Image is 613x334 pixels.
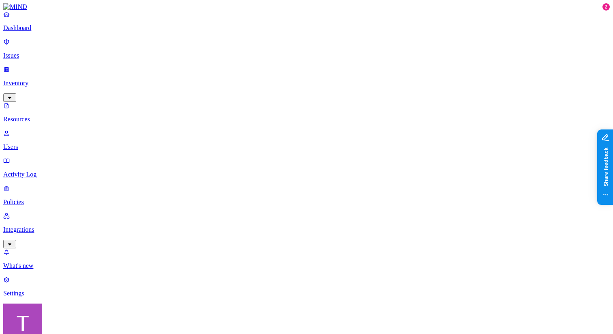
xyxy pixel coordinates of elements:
a: Settings [3,276,610,297]
a: Users [3,129,610,151]
p: Activity Log [3,171,610,178]
a: Dashboard [3,11,610,32]
img: MIND [3,3,27,11]
div: 2 [602,3,610,11]
p: Inventory [3,80,610,87]
p: What's new [3,262,610,269]
a: Issues [3,38,610,59]
a: MIND [3,3,610,11]
a: Resources [3,102,610,123]
a: What's new [3,248,610,269]
a: Inventory [3,66,610,101]
p: Settings [3,290,610,297]
p: Dashboard [3,24,610,32]
a: Policies [3,185,610,206]
p: Users [3,143,610,151]
p: Policies [3,198,610,206]
a: Activity Log [3,157,610,178]
p: Resources [3,116,610,123]
p: Issues [3,52,610,59]
p: Integrations [3,226,610,233]
a: Integrations [3,212,610,247]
